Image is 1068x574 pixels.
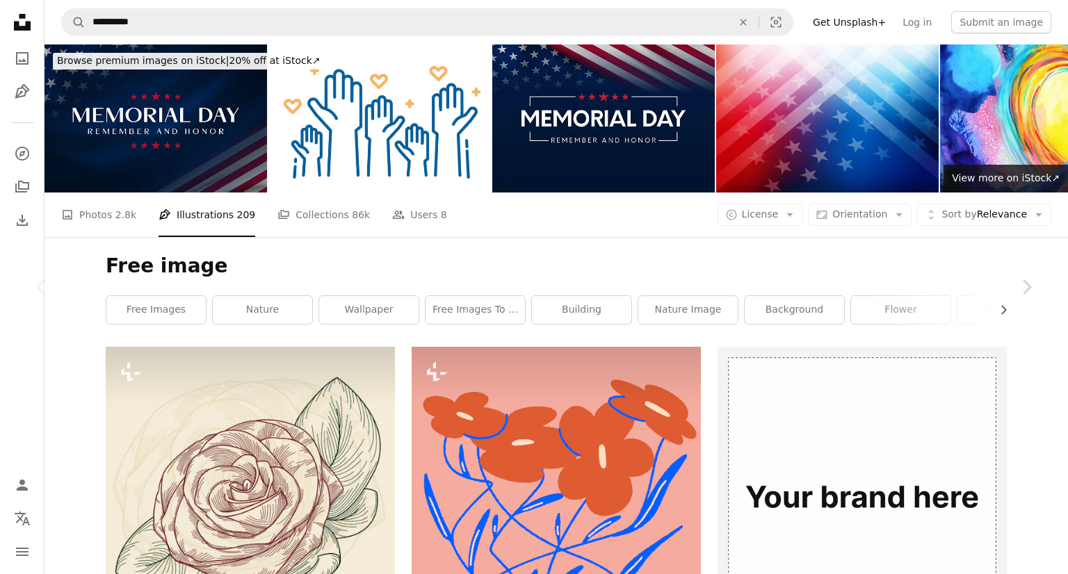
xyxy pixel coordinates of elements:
a: Explore [8,140,36,167]
span: Relevance [941,208,1027,222]
span: 86k [352,207,370,222]
a: free images [106,296,206,324]
a: Next [985,220,1068,354]
a: Get Unsplash+ [804,11,894,33]
a: Users 8 [392,192,447,237]
a: nature image [638,296,738,324]
span: 2.8k [115,207,136,222]
span: View more on iStock ↗ [952,172,1060,183]
a: Browse premium images on iStock|20% off at iStock↗ [44,44,333,78]
a: View the photo by Matthieu Lemarchal [412,485,701,498]
form: Find visuals sitewide [61,8,793,36]
a: background [745,296,844,324]
button: Search Unsplash [62,9,86,35]
a: Log in / Sign up [8,471,36,499]
img: Memorial Day poster, background. Remember and honor. Vector [492,44,715,192]
span: Browse premium images on iStock | [57,55,229,66]
a: Photos [8,44,36,72]
button: License [718,204,803,226]
a: nature [213,296,312,324]
img: Volunteers and charity work. Raised helping hands. Vector thin line icon illustrations with a cro... [268,44,491,192]
a: free images to use [426,296,525,324]
img: Memorial Day background, poster. Remember and honor. Vector [44,44,267,192]
a: Photos 2.8k [61,192,136,237]
button: Language [8,505,36,532]
div: 20% off at iStock ↗ [53,53,325,69]
button: Orientation [808,204,912,226]
span: 8 [441,207,447,222]
a: Illustrations [8,78,36,106]
span: License [742,208,779,220]
h1: Free image [106,254,1007,279]
a: outdoor [957,296,1057,324]
a: building [532,296,631,324]
button: Submit an image [951,11,1051,33]
a: View more on iStock↗ [944,165,1068,192]
a: A ornate, line art rosebud on an antique background. [106,485,395,498]
span: Orientation [832,208,887,220]
a: wallpaper [319,296,419,324]
a: Collections [8,173,36,201]
img: USA stars and stripes background [716,44,939,192]
button: Visual search [759,9,793,35]
button: Sort byRelevance [917,204,1051,226]
button: Clear [728,9,759,35]
a: flower [851,296,950,324]
a: Collections 86k [277,192,370,237]
button: Menu [8,538,36,566]
span: Sort by [941,208,976,220]
a: Log in [894,11,940,33]
a: Download History [8,206,36,234]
